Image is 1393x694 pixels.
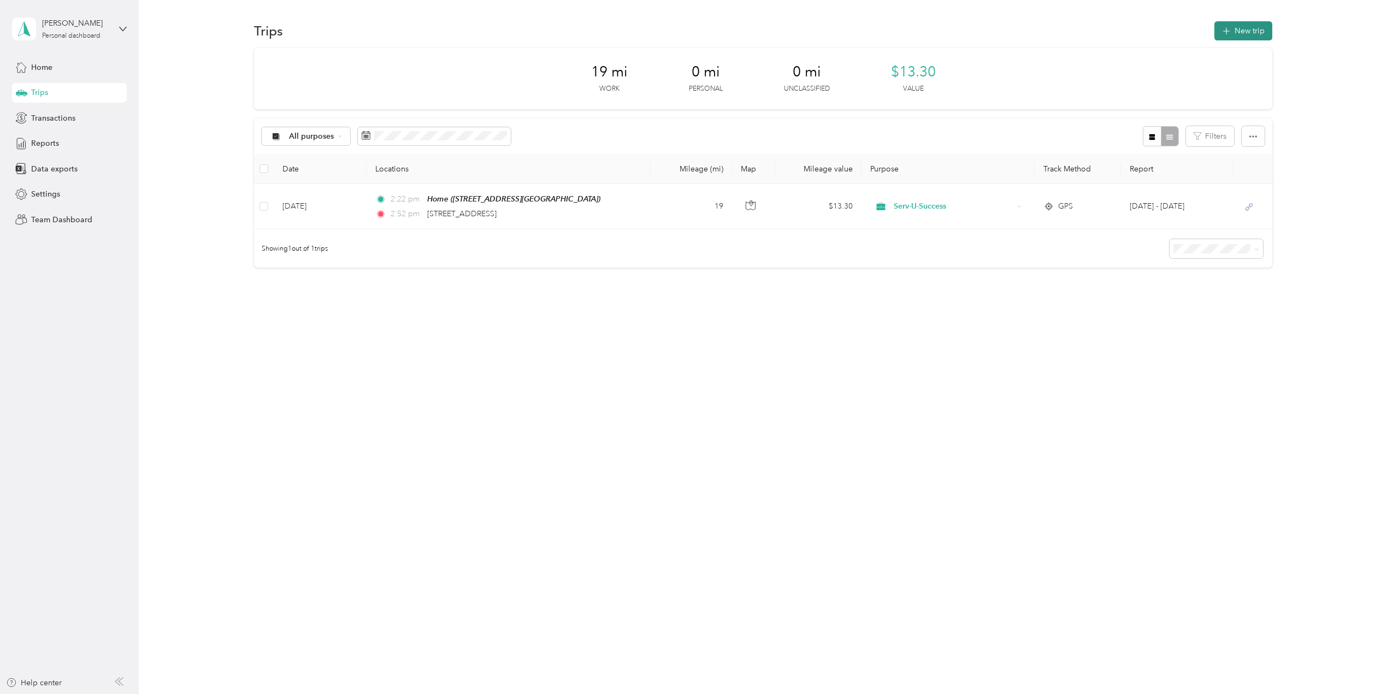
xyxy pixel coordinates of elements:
[599,84,619,94] p: Work
[1121,184,1233,229] td: Sep 21 - 27, 2025
[1332,633,1393,694] iframe: Everlance-gr Chat Button Frame
[1058,200,1073,212] span: GPS
[1035,154,1121,184] th: Track Method
[391,193,422,205] span: 2:22 pm
[274,184,367,229] td: [DATE]
[427,209,497,218] span: [STREET_ADDRESS]
[784,84,830,94] p: Unclassified
[391,208,422,220] span: 2:52 pm
[289,133,334,140] span: All purposes
[732,154,775,184] th: Map
[367,154,651,184] th: Locations
[31,163,78,175] span: Data exports
[1121,154,1233,184] th: Report
[254,25,283,37] h1: Trips
[1214,21,1272,40] button: New trip
[31,214,92,226] span: Team Dashboard
[31,62,52,73] span: Home
[6,677,62,689] button: Help center
[42,33,101,39] div: Personal dashboard
[689,84,723,94] p: Personal
[793,63,821,81] span: 0 mi
[1186,126,1234,146] button: Filters
[274,154,367,184] th: Date
[591,63,628,81] span: 19 mi
[31,138,59,149] span: Reports
[651,184,732,229] td: 19
[254,244,328,254] span: Showing 1 out of 1 trips
[31,188,60,200] span: Settings
[427,194,600,203] span: Home ([STREET_ADDRESS][GEOGRAPHIC_DATA])
[775,154,861,184] th: Mileage value
[861,154,1035,184] th: Purpose
[891,63,936,81] span: $13.30
[651,154,732,184] th: Mileage (mi)
[903,84,924,94] p: Value
[775,184,861,229] td: $13.30
[31,112,75,124] span: Transactions
[692,63,720,81] span: 0 mi
[31,87,48,98] span: Trips
[42,17,110,29] div: [PERSON_NAME]
[894,200,1013,212] span: Serv-U-Success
